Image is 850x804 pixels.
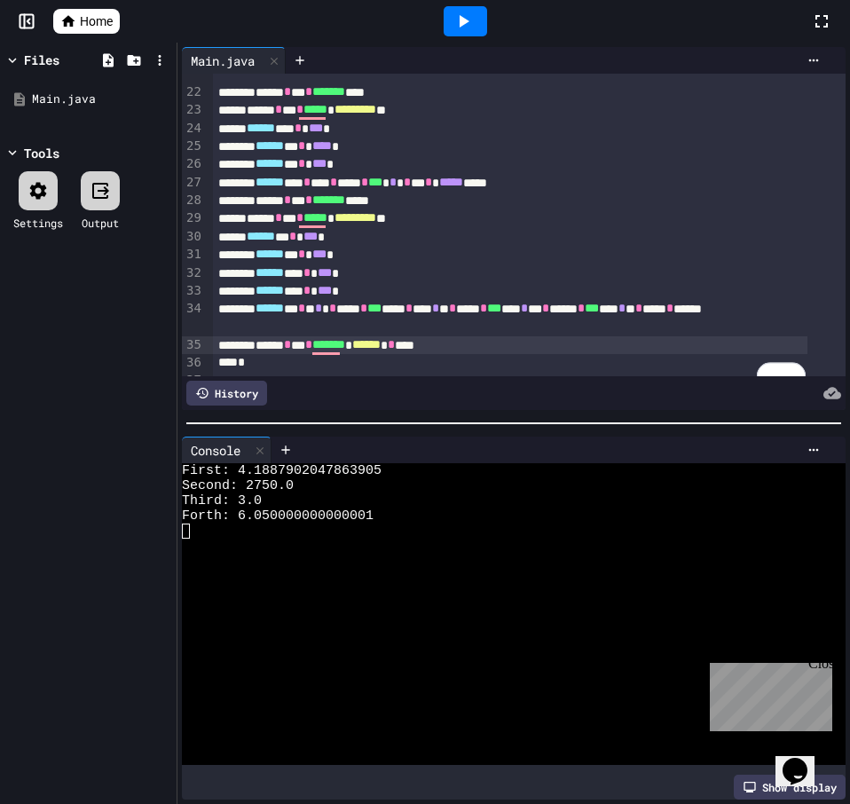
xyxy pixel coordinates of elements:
div: 32 [182,264,204,282]
span: First: 4.1887902047863905 [182,463,382,478]
span: Forth: 6.050000000000001 [182,508,374,524]
div: 33 [182,282,204,300]
div: 35 [182,336,204,354]
div: Main.java [182,51,264,70]
div: 26 [182,155,204,173]
div: History [186,381,267,406]
div: Main.java [182,47,286,74]
div: Console [182,437,272,463]
span: Home [80,12,113,30]
span: Second: 2750.0 [182,478,294,493]
div: 25 [182,138,204,155]
div: 24 [182,120,204,138]
div: 34 [182,300,204,336]
div: 23 [182,101,204,119]
div: Tools [24,144,59,162]
div: Console [182,441,249,460]
div: Main.java [32,91,170,108]
div: 36 [182,354,204,372]
div: 27 [182,174,204,192]
div: 31 [182,246,204,264]
div: 22 [182,83,204,101]
div: Show display [734,775,846,800]
div: 37 [182,372,204,390]
div: Output [82,215,119,231]
div: 28 [182,192,204,209]
div: Chat with us now!Close [7,7,122,113]
div: 30 [182,228,204,246]
div: Files [24,51,59,69]
a: Home [53,9,120,34]
iframe: chat widget [775,733,832,786]
iframe: chat widget [703,656,832,731]
div: Settings [13,215,63,231]
span: Third: 3.0 [182,493,262,508]
div: 29 [182,209,204,227]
